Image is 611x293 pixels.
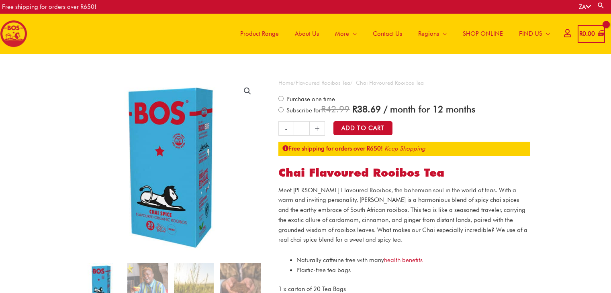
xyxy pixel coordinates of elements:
[240,22,279,46] span: Product Range
[384,256,423,264] a: health benefits
[282,145,383,152] strong: Free shipping for orders over R650!
[384,145,425,152] a: Keep Shopping
[278,107,284,112] input: Subscribe for / month for 12 months
[81,78,261,257] img: chai flavoured rooibos tea
[373,22,402,46] span: Contact Us
[278,166,530,180] h1: Chai Flavoured Rooibos Tea
[463,22,503,46] span: SHOP ONLINE
[579,3,591,10] a: ZA
[321,104,326,114] span: R
[278,187,527,244] span: Meet [PERSON_NAME] Flavoured Rooibos, the bohemian soul in the world of teas. With a warm and inv...
[296,79,350,86] a: Flavoured Rooibos Tea
[578,25,605,43] a: View Shopping Cart, empty
[333,121,392,135] button: Add to Cart
[352,104,381,114] span: 38.69
[327,14,365,54] a: More
[352,104,357,114] span: R
[410,14,455,54] a: Regions
[278,78,530,88] nav: Breadcrumb
[226,14,558,54] nav: Site Navigation
[296,267,351,274] span: Plastic-free tea bags
[285,96,335,103] span: Purchase one time
[579,30,595,37] bdi: 0.00
[278,79,293,86] a: Home
[287,14,327,54] a: About Us
[455,14,511,54] a: SHOP ONLINE
[418,22,439,46] span: Regions
[278,121,294,136] a: -
[365,14,410,54] a: Contact Us
[295,22,319,46] span: About Us
[384,104,475,114] span: / month for 12 months
[597,2,605,9] a: Search button
[310,121,325,136] a: +
[519,22,542,46] span: FIND US
[579,30,582,37] span: R
[296,256,423,264] span: Naturally caffeine free with many
[321,104,349,114] span: 42.99
[240,84,255,98] a: View full-screen image gallery
[294,121,309,136] input: Product quantity
[335,22,349,46] span: More
[285,107,475,114] span: Subscribe for
[232,14,287,54] a: Product Range
[278,96,284,101] input: Purchase one time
